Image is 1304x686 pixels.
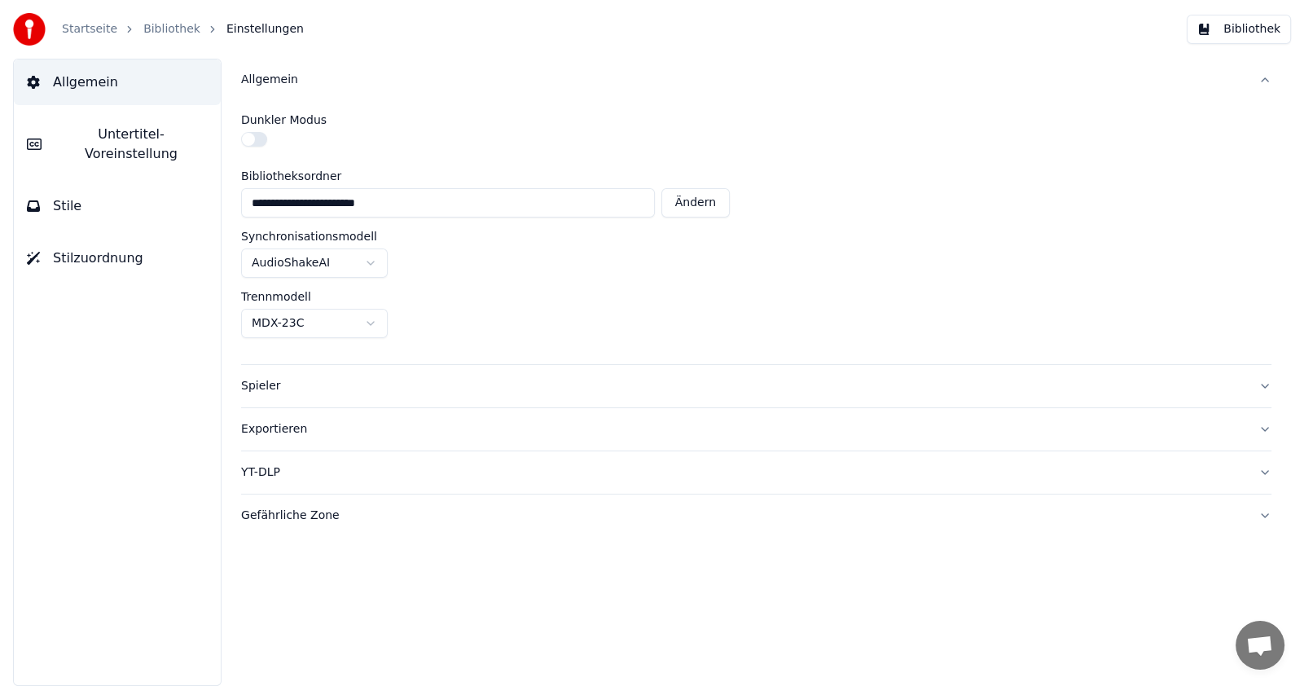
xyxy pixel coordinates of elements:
button: Bibliothek [1187,15,1291,44]
span: Untertitel-Voreinstellung [55,125,208,164]
span: Stile [53,196,81,216]
button: Gefährliche Zone [241,495,1271,537]
span: Allgemein [53,73,118,92]
nav: breadcrumb [62,21,304,37]
div: Exportieren [241,421,1245,438]
button: Stilzuordnung [14,235,221,281]
button: Exportieren [241,408,1271,451]
div: Allgemein [241,72,1245,88]
span: Einstellungen [226,21,304,37]
div: Spieler [241,378,1245,394]
button: Ändern [661,188,730,218]
label: Trennmodell [241,291,311,302]
a: Startseite [62,21,117,37]
button: YT-DLP [241,451,1271,494]
button: Stile [14,183,221,229]
a: Bibliothek [143,21,200,37]
img: youka [13,13,46,46]
label: Synchronisationsmodell [241,231,377,242]
label: Bibliotheksordner [241,170,730,182]
div: Chat öffnen [1236,621,1284,670]
div: Gefährliche Zone [241,508,1245,524]
button: Allgemein [14,59,221,105]
span: Stilzuordnung [53,248,143,268]
label: Dunkler Modus [241,114,327,125]
button: Spieler [241,365,1271,407]
div: YT-DLP [241,464,1245,481]
button: Allgemein [241,59,1271,101]
div: Allgemein [241,101,1271,364]
button: Untertitel-Voreinstellung [14,112,221,177]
